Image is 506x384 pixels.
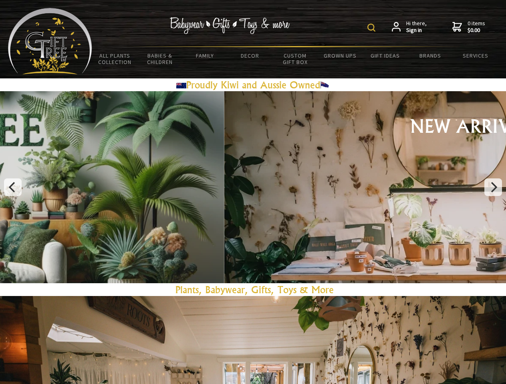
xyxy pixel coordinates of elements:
a: Brands [408,47,453,64]
strong: $0.00 [468,27,485,34]
a: Grown Ups [318,47,363,64]
a: Services [453,47,498,64]
img: Babyware - Gifts - Toys and more... [8,8,92,74]
a: Plants, Babywear, Gifts, Toys & Mor [175,284,329,296]
button: Previous [4,178,22,196]
img: Babywear - Gifts - Toys & more [170,17,290,34]
button: Next [484,178,502,196]
a: Proudly Kiwi and Aussie Owned [176,79,330,91]
span: 0 items [468,20,485,34]
span: Hi there, [406,20,427,34]
a: Gift Ideas [363,47,408,64]
a: Hi there,Sign in [392,20,427,34]
img: product search [367,24,375,32]
a: Family [182,47,228,64]
a: Decor [228,47,273,64]
a: 0 items$0.00 [452,20,485,34]
a: Custom Gift Box [272,47,318,70]
a: All Plants Collection [92,47,137,70]
a: Babies & Children [137,47,183,70]
strong: Sign in [406,27,427,34]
